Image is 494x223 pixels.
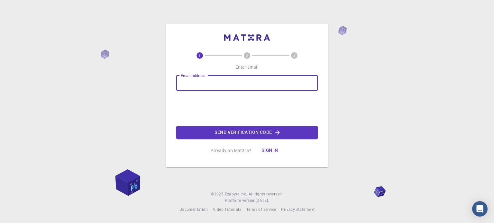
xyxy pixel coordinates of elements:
button: Sign in [256,144,283,157]
span: [DATE] . [256,198,269,203]
a: Video Tutorials [213,206,241,213]
span: All rights reserved. [249,191,283,197]
text: 1 [199,53,201,58]
span: Terms of service [246,207,276,212]
span: Video Tutorials [213,207,241,212]
label: Email address [181,73,205,78]
text: 3 [293,53,295,58]
a: Terms of service [246,206,276,213]
p: Enter email [235,64,259,70]
p: Already on Mat3ra? [211,147,251,154]
a: Exabyte Inc. [225,191,247,197]
iframe: reCAPTCHA [198,96,296,121]
a: Privacy statement [281,206,315,213]
span: Platform version [225,197,255,204]
text: 2 [246,53,248,58]
span: Documentation [179,207,208,212]
button: Send verification code [176,126,318,139]
a: Documentation [179,206,208,213]
a: [DATE]. [256,197,269,204]
span: Exabyte Inc. [225,191,247,196]
span: © 2025 [211,191,224,197]
span: Privacy statement [281,207,315,212]
div: Open Intercom Messenger [472,201,488,217]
